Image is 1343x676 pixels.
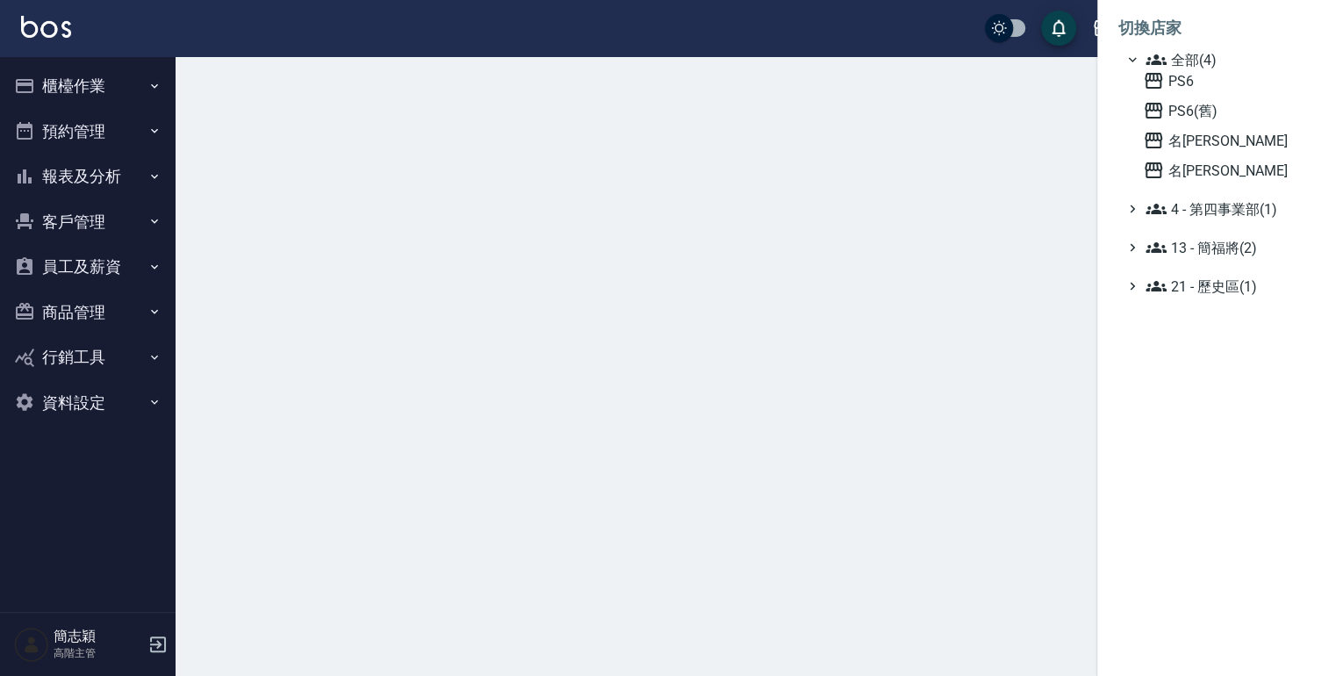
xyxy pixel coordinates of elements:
li: 切換店家 [1118,7,1322,49]
span: 21 - 歷史區(1) [1145,276,1315,297]
span: 4 - 第四事業部(1) [1145,198,1315,219]
span: PS6(舊) [1143,100,1315,121]
span: 全部(4) [1145,49,1315,70]
span: PS6 [1143,70,1315,91]
span: 名[PERSON_NAME] [1143,130,1315,151]
span: 名[PERSON_NAME] [1143,160,1315,181]
span: 13 - 簡福將(2) [1145,237,1315,258]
